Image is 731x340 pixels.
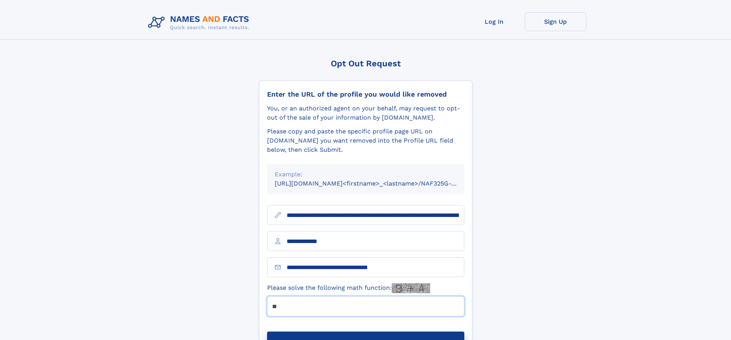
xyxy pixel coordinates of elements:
[267,283,430,293] label: Please solve the following math function:
[525,12,586,31] a: Sign Up
[267,127,464,154] div: Please copy and paste the specific profile page URL on [DOMAIN_NAME] you want removed into the Pr...
[275,180,479,187] small: [URL][DOMAIN_NAME]<firstname>_<lastname>/NAF325G-xxxxxxxx
[267,104,464,122] div: You, or an authorized agent on your behalf, may request to opt-out of the sale of your informatio...
[145,12,256,33] img: Logo Names and Facts
[259,59,472,68] div: Opt Out Request
[275,170,457,179] div: Example:
[464,12,525,31] a: Log In
[267,90,464,99] div: Enter the URL of the profile you would like removed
